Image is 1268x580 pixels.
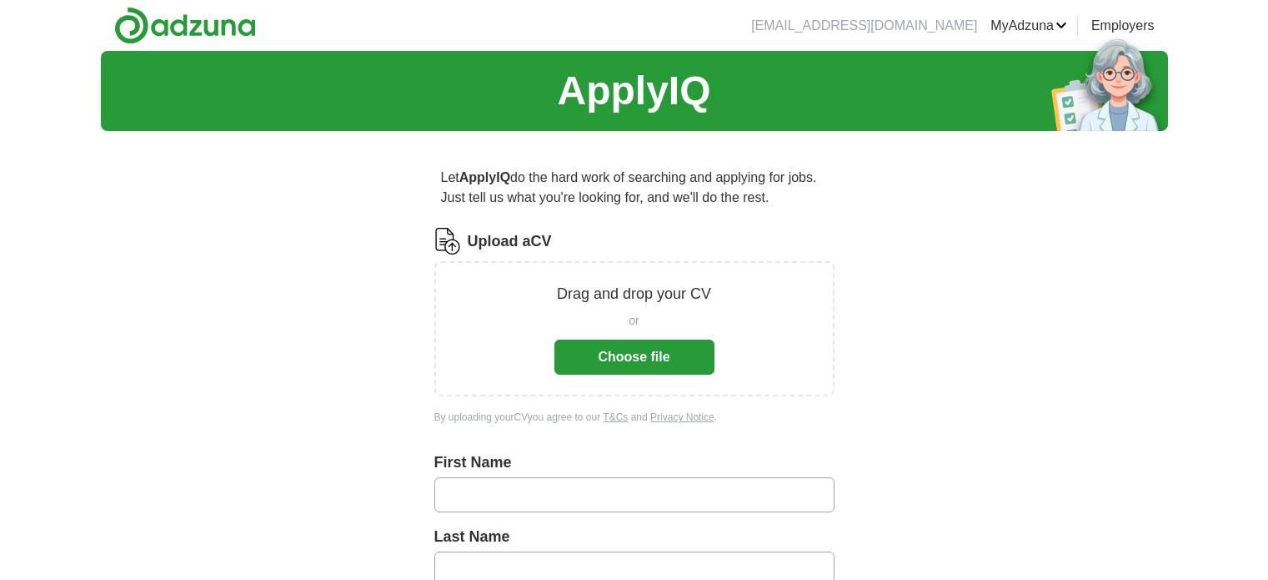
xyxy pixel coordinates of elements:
[557,283,711,305] p: Drag and drop your CV
[650,411,714,423] a: Privacy Notice
[629,312,639,330] span: or
[554,340,714,375] button: Choose file
[557,61,710,121] h1: ApplyIQ
[468,230,552,253] label: Upload a CV
[434,451,834,474] label: First Name
[434,228,461,255] img: CV Icon
[459,170,510,184] strong: ApplyIQ
[1091,16,1155,36] a: Employers
[434,410,834,425] div: By uploading your CV you agree to our and .
[990,16,1067,36] a: MyAdzuna
[434,526,834,548] label: Last Name
[114,7,256,44] img: Adzuna logo
[603,411,628,423] a: T&Cs
[751,16,977,36] li: [EMAIL_ADDRESS][DOMAIN_NAME]
[434,161,834,214] p: Let do the hard work of searching and applying for jobs. Just tell us what you're looking for, an...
